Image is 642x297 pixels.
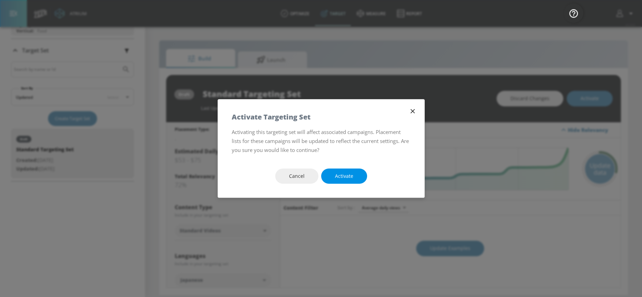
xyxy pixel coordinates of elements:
button: Open Resource Center [564,3,583,23]
button: Activate [321,169,367,184]
p: Activating this targeting set will affect associated campaigns. Placement lists for these campaig... [232,127,411,155]
span: Cancel [289,172,305,181]
h5: Activate Targeting Set [232,113,310,121]
span: Activate [335,172,353,181]
button: Cancel [275,169,318,184]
